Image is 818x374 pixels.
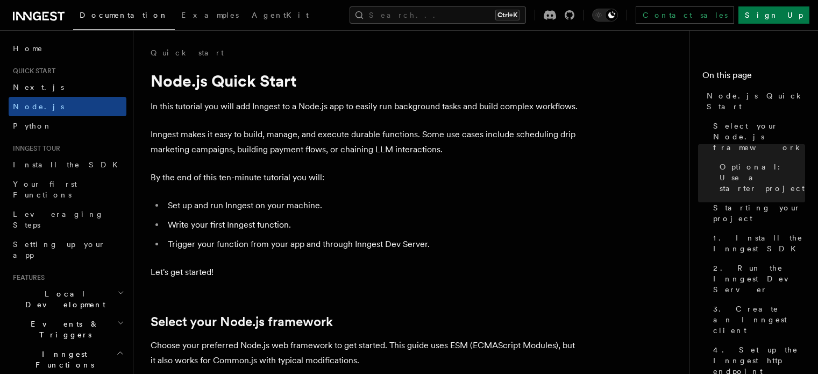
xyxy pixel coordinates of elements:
span: Events & Triggers [9,319,117,340]
span: Inngest tour [9,144,60,153]
p: In this tutorial you will add Inngest to a Node.js app to easily run background tasks and build c... [151,99,581,114]
a: Node.js [9,97,126,116]
span: AgentKit [252,11,309,19]
span: Examples [181,11,239,19]
button: Events & Triggers [9,314,126,344]
a: Contact sales [636,6,734,24]
a: Quick start [151,47,224,58]
p: Choose your preferred Node.js web framework to get started. This guide uses ESM (ECMAScript Modul... [151,338,581,368]
span: Starting your project [713,202,805,224]
span: Node.js Quick Start [707,90,805,112]
li: Trigger your function from your app and through Inngest Dev Server. [165,237,581,252]
span: Quick start [9,67,55,75]
p: By the end of this ten-minute tutorial you will: [151,170,581,185]
a: Optional: Use a starter project [715,157,805,198]
span: 3. Create an Inngest client [713,304,805,336]
span: Optional: Use a starter project [720,161,805,194]
a: Sign Up [738,6,809,24]
button: Local Development [9,284,126,314]
span: Your first Functions [13,180,77,199]
p: Inngest makes it easy to build, manage, and execute durable functions. Some use cases include sch... [151,127,581,157]
span: Home [13,43,43,54]
a: Select your Node.js framework [709,116,805,157]
a: AgentKit [245,3,315,29]
a: 3. Create an Inngest client [709,299,805,340]
span: 1. Install the Inngest SDK [713,232,805,254]
a: Your first Functions [9,174,126,204]
a: Examples [175,3,245,29]
span: Local Development [9,288,117,310]
a: 1. Install the Inngest SDK [709,228,805,258]
button: Toggle dark mode [592,9,618,22]
a: Node.js Quick Start [702,86,805,116]
a: Install the SDK [9,155,126,174]
a: Home [9,39,126,58]
h4: On this page [702,69,805,86]
span: Documentation [80,11,168,19]
span: Select your Node.js framework [713,121,805,153]
a: Documentation [73,3,175,30]
kbd: Ctrl+K [495,10,520,20]
span: Features [9,273,45,282]
span: Install the SDK [13,160,124,169]
span: Inngest Functions [9,349,116,370]
li: Write your first Inngest function. [165,217,581,232]
li: Set up and run Inngest on your machine. [165,198,581,213]
h1: Node.js Quick Start [151,71,581,90]
a: Leveraging Steps [9,204,126,235]
span: Python [13,122,52,130]
button: Search...Ctrl+K [350,6,526,24]
a: Select your Node.js framework [151,314,333,329]
a: Setting up your app [9,235,126,265]
a: Python [9,116,126,136]
span: 2. Run the Inngest Dev Server [713,263,805,295]
a: Starting your project [709,198,805,228]
span: Leveraging Steps [13,210,104,229]
p: Let's get started! [151,265,581,280]
span: Next.js [13,83,64,91]
span: Node.js [13,102,64,111]
span: Setting up your app [13,240,105,259]
a: 2. Run the Inngest Dev Server [709,258,805,299]
a: Next.js [9,77,126,97]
